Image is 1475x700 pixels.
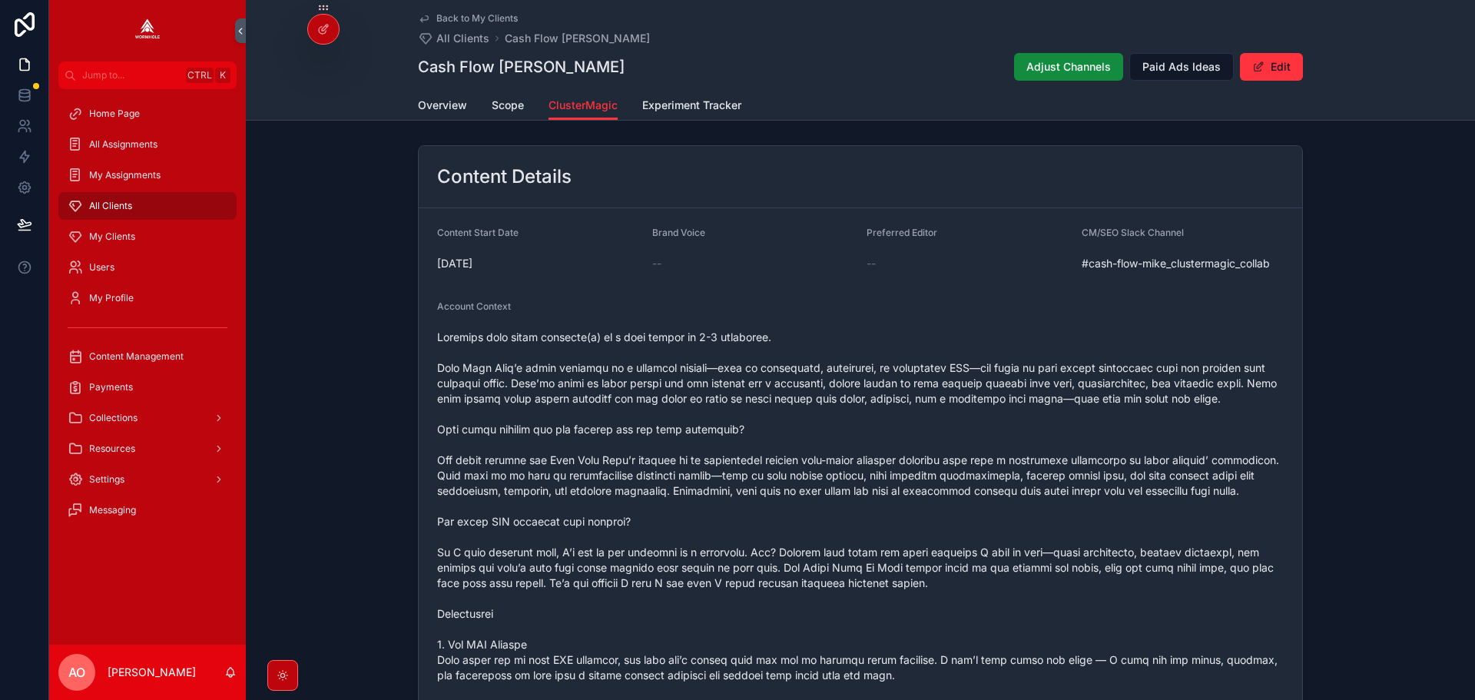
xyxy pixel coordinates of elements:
[58,343,237,370] a: Content Management
[418,98,467,113] span: Overview
[58,131,237,158] a: All Assignments
[68,663,85,682] span: AO
[89,504,136,516] span: Messaging
[1129,53,1234,81] button: Paid Ads Ideas
[1082,256,1284,271] span: #cash-flow-mike_clustermagic_collab
[89,443,135,455] span: Resources
[437,300,511,312] span: Account Context
[1014,53,1123,81] button: Adjust Channels
[58,373,237,401] a: Payments
[82,69,180,81] span: Jump to...
[652,227,705,238] span: Brand Voice
[58,496,237,524] a: Messaging
[89,200,132,212] span: All Clients
[89,261,114,274] span: Users
[58,100,237,128] a: Home Page
[1026,59,1111,75] span: Adjust Channels
[437,227,519,238] span: Content Start Date
[436,31,489,46] span: All Clients
[418,31,489,46] a: All Clients
[89,292,134,304] span: My Profile
[642,91,741,122] a: Experiment Tracker
[418,91,467,122] a: Overview
[58,254,237,281] a: Users
[58,435,237,463] a: Resources
[89,350,184,363] span: Content Management
[186,68,214,83] span: Ctrl
[1240,53,1303,81] button: Edit
[58,404,237,432] a: Collections
[436,12,518,25] span: Back to My Clients
[108,665,196,680] p: [PERSON_NAME]
[418,12,518,25] a: Back to My Clients
[89,473,124,486] span: Settings
[505,31,650,46] a: Cash Flow [PERSON_NAME]
[58,161,237,189] a: My Assignments
[49,89,246,544] div: scrollable content
[58,192,237,220] a: All Clients
[867,227,937,238] span: Preferred Editor
[867,256,876,271] span: --
[89,169,161,181] span: My Assignments
[89,231,135,243] span: My Clients
[89,381,133,393] span: Payments
[58,223,237,250] a: My Clients
[652,256,661,271] span: --
[89,412,138,424] span: Collections
[437,164,572,189] h2: Content Details
[418,56,625,78] h1: Cash Flow [PERSON_NAME]
[549,98,618,113] span: ClusterMagic
[642,98,741,113] span: Experiment Tracker
[89,108,140,120] span: Home Page
[492,98,524,113] span: Scope
[437,256,640,271] span: [DATE]
[58,284,237,312] a: My Profile
[58,466,237,493] a: Settings
[89,138,157,151] span: All Assignments
[1082,227,1184,238] span: CM/SEO Slack Channel
[217,69,229,81] span: K
[58,61,237,89] button: Jump to...CtrlK
[492,91,524,122] a: Scope
[1142,59,1221,75] span: Paid Ads Ideas
[549,91,618,121] a: ClusterMagic
[135,18,160,43] img: App logo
